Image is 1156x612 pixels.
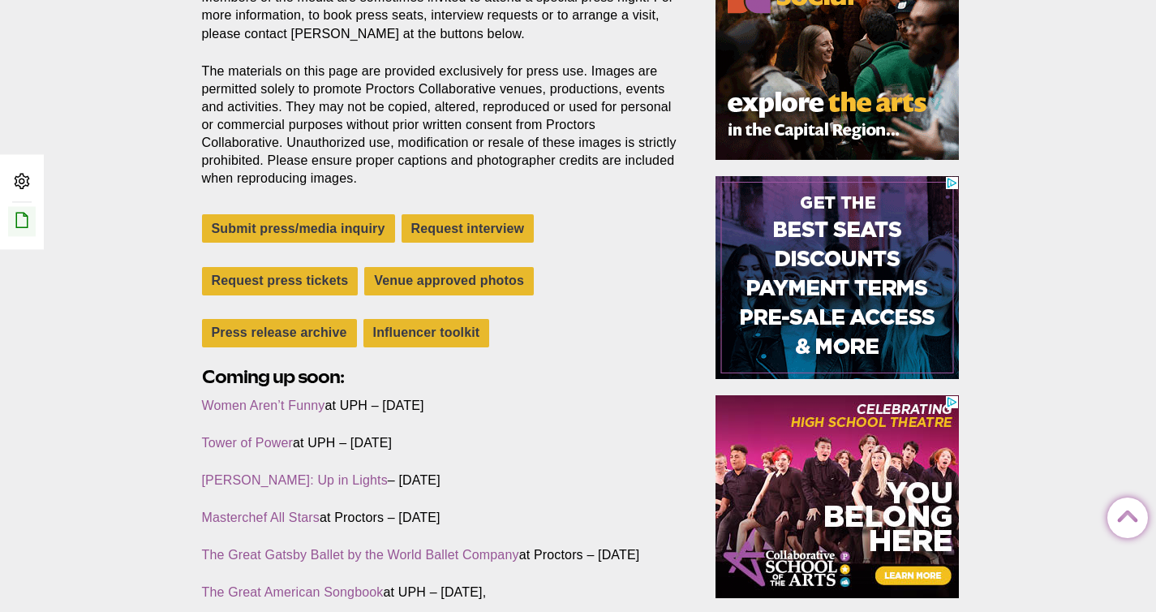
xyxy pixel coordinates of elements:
[202,473,388,487] a: [PERSON_NAME]: Up in Lights
[1107,498,1140,531] a: Back to Top
[202,511,320,524] a: Masterchef All Stars
[202,267,359,295] a: Request press tickets
[202,472,679,489] p: – [DATE]
[8,206,36,236] a: Edit this Post/Page
[202,62,679,188] p: The materials on this page are provided exclusively for press use. Images are permitted solely to...
[202,585,384,599] a: The Great American Songbook
[202,399,325,412] a: Women Aren’t Funny
[202,214,395,243] a: Submit press/media inquiry
[402,214,535,243] a: Request interview
[364,267,534,295] a: Venue approved photos
[202,319,357,347] a: Press release archive
[202,546,679,564] p: at Proctors – [DATE]
[363,319,490,347] a: Influencer toolkit
[202,434,679,452] p: at UPH – [DATE]
[202,436,294,450] a: Tower of Power
[202,584,679,601] p: at UPH – [DATE],
[202,509,679,527] p: at Proctors – [DATE]
[202,364,679,390] h2: Coming up soon:
[716,395,959,598] iframe: Advertisement
[202,397,679,415] p: at UPH – [DATE]
[716,176,959,379] iframe: Advertisement
[202,548,519,562] a: The Great Gatsby Ballet by the World Ballet Company
[8,167,36,197] a: Admin Area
